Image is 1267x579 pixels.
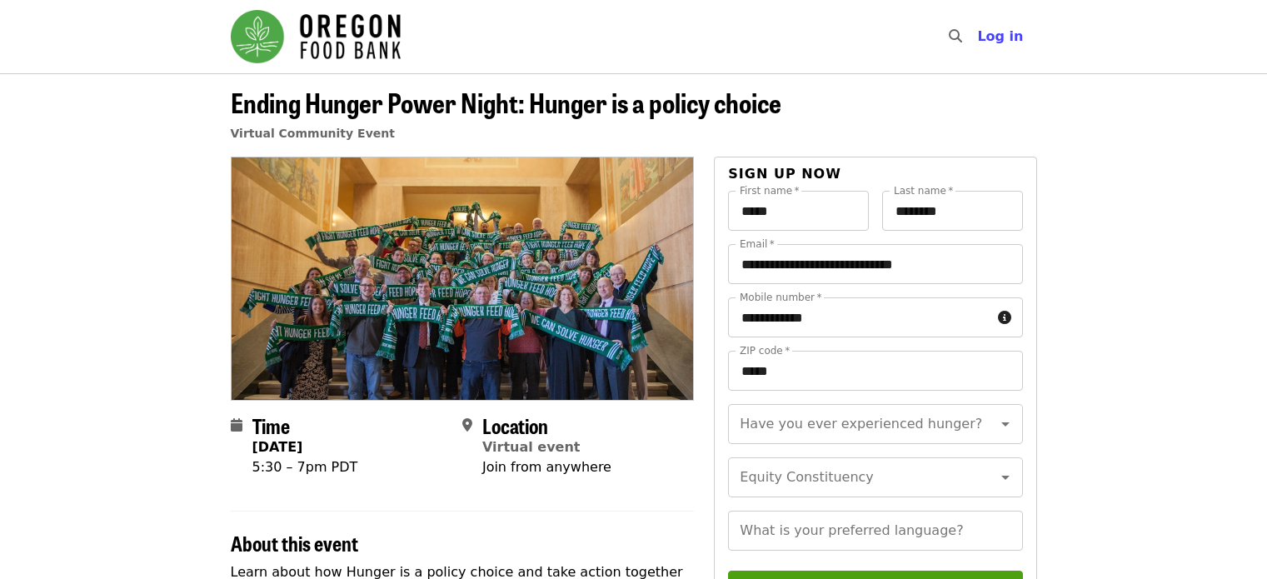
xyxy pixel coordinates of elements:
[740,186,800,196] label: First name
[740,239,775,249] label: Email
[482,459,611,475] span: Join from anywhere
[740,346,790,356] label: ZIP code
[728,351,1022,391] input: ZIP code
[740,292,821,302] label: Mobile number
[728,511,1022,551] input: What is your preferred language?
[252,439,303,455] strong: [DATE]
[231,82,781,122] span: Ending Hunger Power Night: Hunger is a policy choice
[231,10,401,63] img: Oregon Food Bank - Home
[231,528,358,557] span: About this event
[482,439,581,455] a: Virtual event
[994,466,1017,489] button: Open
[998,310,1011,326] i: circle-info icon
[972,17,985,57] input: Search
[728,297,990,337] input: Mobile number
[232,157,694,399] img: Ending Hunger Power Night: Hunger is a policy choice organized by Oregon Food Bank
[482,411,548,440] span: Location
[964,20,1036,53] button: Log in
[894,186,953,196] label: Last name
[977,28,1023,44] span: Log in
[882,191,1023,231] input: Last name
[231,417,242,433] i: calendar icon
[231,127,395,140] a: Virtual Community Event
[728,244,1022,284] input: Email
[728,166,841,182] span: Sign up now
[252,411,290,440] span: Time
[728,191,869,231] input: First name
[949,28,962,44] i: search icon
[252,457,358,477] div: 5:30 – 7pm PDT
[462,417,472,433] i: map-marker-alt icon
[994,412,1017,436] button: Open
